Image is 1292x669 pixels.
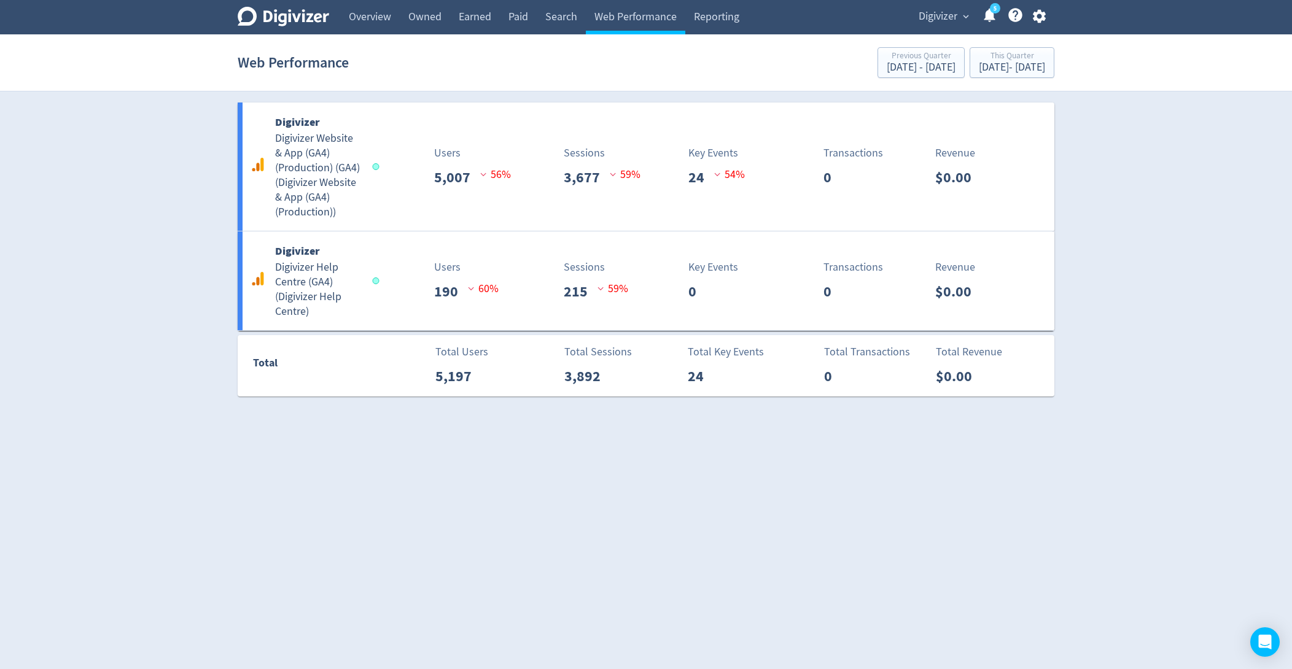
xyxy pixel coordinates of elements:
p: 54 % [714,166,745,183]
p: Total Revenue [936,344,1002,360]
button: This Quarter[DATE]- [DATE] [970,47,1054,78]
svg: Google Analytics [251,271,265,286]
p: 3,677 [564,166,610,188]
div: Open Intercom Messenger [1250,627,1280,657]
h1: Web Performance [238,43,349,82]
p: 215 [564,280,597,303]
b: Digivizer [275,244,320,258]
span: Data last synced: 18 Aug 2025, 7:02pm (AEST) [373,277,383,284]
div: Total [253,354,373,377]
p: Key Events [688,145,745,161]
p: Total Users [435,344,488,360]
p: 0 [823,280,841,303]
p: Sessions [564,145,640,161]
p: 0 [824,365,842,387]
p: 24 [688,365,714,387]
text: 5 [994,4,997,13]
svg: Google Analytics [251,157,265,172]
p: 60 % [468,280,499,297]
p: 59 % [610,166,640,183]
button: Digivizer [914,7,972,26]
p: Transactions [823,259,883,276]
a: 5 [990,3,1000,14]
p: $0.00 [935,166,981,188]
p: Total Sessions [564,344,632,360]
p: Revenue [935,145,981,161]
p: $0.00 [935,280,981,303]
p: Users [434,145,511,161]
p: 3,892 [564,365,610,387]
div: This Quarter [979,52,1045,62]
button: Previous Quarter[DATE] - [DATE] [878,47,965,78]
h5: Digivizer Website & App (GA4) (Production) (GA4) ( Digivizer Website & App (GA4) (Production) ) [275,131,361,220]
a: DigivizerDigivizer Help Centre (GA4)(Digivizer Help Centre)Users190 60%Sessions215 59%Key Events0... [238,231,1054,330]
p: 59 % [597,280,628,297]
h5: Digivizer Help Centre (GA4) ( Digivizer Help Centre ) [275,260,361,319]
p: Sessions [564,259,628,276]
p: Total Key Events [688,344,764,360]
p: 5,197 [435,365,481,387]
a: DigivizerDigivizer Website & App (GA4) (Production) (GA4)(Digivizer Website & App (GA4) (Producti... [238,102,1054,231]
span: Data last synced: 19 Aug 2025, 5:02am (AEST) [373,163,383,170]
p: Revenue [935,259,981,276]
p: 24 [688,166,714,188]
div: [DATE] - [DATE] [979,62,1045,73]
div: Previous Quarter [887,52,955,62]
div: [DATE] - [DATE] [887,62,955,73]
p: Users [434,259,499,276]
p: $0.00 [936,365,982,387]
p: 5,007 [434,166,480,188]
p: Total Transactions [824,344,910,360]
span: Digivizer [919,7,957,26]
span: expand_more [960,11,971,22]
p: 190 [434,280,468,303]
b: Digivizer [275,115,320,130]
p: Key Events [688,259,738,276]
p: 0 [823,166,841,188]
p: 0 [688,280,706,303]
p: Transactions [823,145,883,161]
p: 56 % [480,166,511,183]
